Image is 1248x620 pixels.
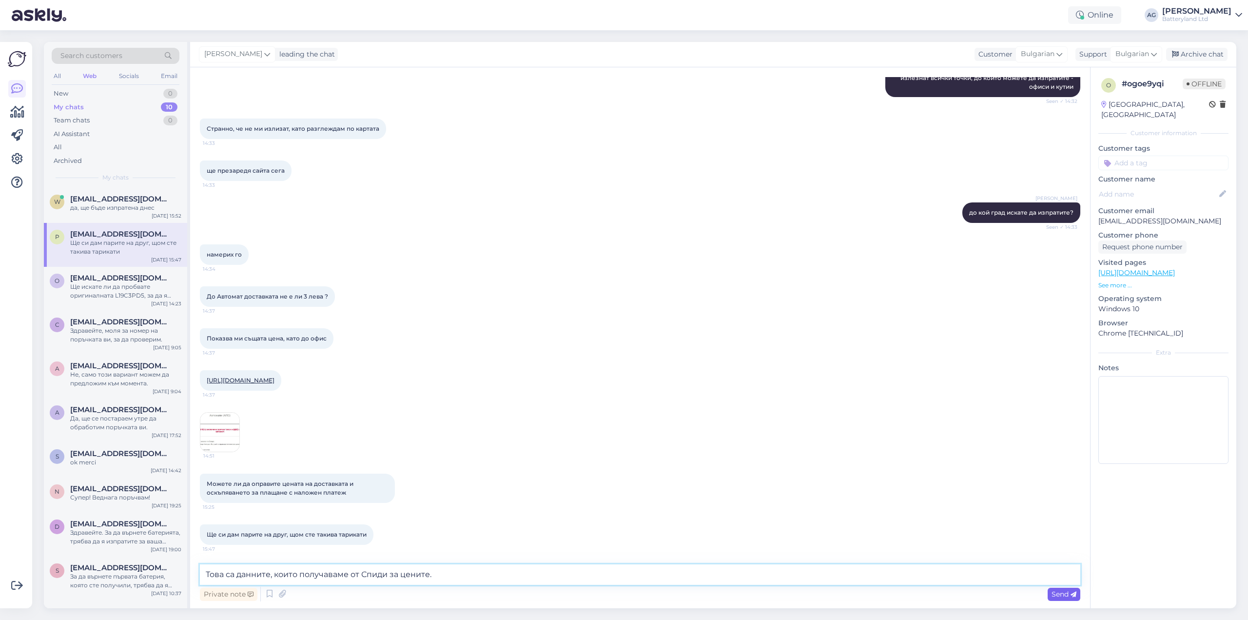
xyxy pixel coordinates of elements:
[54,156,82,166] div: Archived
[153,344,181,351] div: [DATE] 9:05
[1098,348,1228,357] div: Extra
[1106,81,1111,89] span: o
[70,318,172,326] span: cordanalex986@gmail.com
[161,102,177,112] div: 10
[70,528,181,546] div: Здравейте. За да върнете батерията, трябва да я изпратите за ваша сметка до адрес България, [GEOG...
[70,239,181,256] div: Ще си дам парите на друг, щом сте такива тарикати
[1035,195,1077,202] span: [PERSON_NAME]
[1098,240,1187,254] div: Request phone number
[54,102,84,112] div: My chats
[969,209,1073,216] span: до кой град искате да изпратите?
[203,181,239,189] span: 14:33
[55,233,59,240] span: p
[275,49,335,60] div: leading the chat
[1098,318,1228,328] p: Browser
[54,89,68,99] div: New
[70,493,181,502] div: Супер! Веднага поръчвам!
[55,523,59,530] span: D
[203,265,239,273] span: 14:34
[70,572,181,590] div: За да върнете първата батерия, която сте получили, трябва да я изпратите на адрес България, [GEOG...
[200,588,257,601] div: Private note
[1166,48,1228,61] div: Archive chat
[1183,79,1226,89] span: Offline
[151,590,181,597] div: [DATE] 10:37
[203,349,239,357] span: 14:37
[60,51,122,61] span: Search customers
[70,195,172,203] span: wasil40@gmail.com
[207,167,285,174] span: ще презаредя сайта сега
[1145,8,1158,22] div: AG
[1041,223,1077,231] span: Seen ✓ 14:33
[1122,78,1183,90] div: # ogoe9yqi
[55,321,59,328] span: c
[207,377,274,384] a: [URL][DOMAIN_NAME]
[1162,7,1231,15] div: [PERSON_NAME]
[70,274,172,282] span: office@cryptosystemsbg.com
[207,335,327,342] span: Показва ми същата цена, като до офис
[1115,49,1149,60] span: Bulgarian
[117,70,141,82] div: Socials
[151,300,181,307] div: [DATE] 14:23
[203,545,239,553] span: 15:47
[70,414,181,432] div: Да, ще се постараем утре да обработим поръчката ви.
[1162,7,1242,23] a: [PERSON_NAME]Batteryland Ltd
[54,129,90,139] div: AI Assistant
[70,458,181,467] div: ok merci
[1098,281,1228,290] p: See more ...
[1052,590,1076,599] span: Send
[70,361,172,370] span: alexiurescu09@gmail.com
[203,503,239,511] span: 15:25
[70,203,181,212] div: да, ще бъде изпратена днес
[207,125,379,132] span: Странно, че не ми излизат, като разглеждам по картата
[1101,100,1209,120] div: [GEOGRAPHIC_DATA], [GEOGRAPHIC_DATA]
[54,142,62,152] div: All
[207,480,355,496] span: Можете ли да оправите цената на доставката и оскъпяването за плащане с наложен платеж
[70,230,172,239] span: paradox1914@abv.bg
[207,251,242,258] span: намерих го
[1098,268,1175,277] a: [URL][DOMAIN_NAME]
[70,563,172,572] span: skrjanc.simon@gmail.com
[70,370,181,388] div: Не, само този вариант можем да предложим към момента.
[1098,258,1228,268] p: Visited pages
[1098,129,1228,138] div: Customer information
[70,326,181,344] div: Здравейте, моля за номер на поръчката ви, за да проверим.
[70,484,172,493] span: nik_ov@abv.bg
[203,452,240,460] span: 14:51
[70,282,181,300] div: Ще искате ли да пробвате оригиналната L19C3PD5, за да я осигурим на място при нас? Тя се води, че...
[1098,328,1228,339] p: Chrome [TECHNICAL_ID]
[54,198,60,205] span: w
[56,567,59,574] span: s
[153,388,181,395] div: [DATE] 9:04
[159,70,179,82] div: Email
[151,467,181,474] div: [DATE] 14:42
[163,116,177,125] div: 0
[1098,363,1228,373] p: Notes
[151,256,181,263] div: [DATE] 15:47
[1098,174,1228,184] p: Customer name
[207,531,367,538] span: Ще си дам парите на друг, щом сте такива тарикати
[54,116,90,125] div: Team chats
[1099,189,1217,200] input: Add name
[8,50,26,68] img: Askly Logo
[70,405,172,414] span: a.alin15@yahoo.com
[204,49,262,60] span: [PERSON_NAME]
[81,70,98,82] div: Web
[1162,15,1231,23] div: Batteryland Ltd
[163,89,177,99] div: 0
[200,413,239,452] img: Attachment
[200,564,1080,585] textarea: Това са данните, които получаваме от Спиди за цените.
[203,140,239,147] span: 14:33
[1098,230,1228,240] p: Customer phone
[1098,206,1228,216] p: Customer email
[152,432,181,439] div: [DATE] 17:52
[55,365,59,372] span: a
[1068,6,1121,24] div: Online
[1021,49,1054,60] span: Bulgarian
[1075,49,1107,60] div: Support
[55,409,59,416] span: a
[1098,304,1228,314] p: Windows 10
[151,546,181,553] div: [DATE] 19:00
[70,520,172,528] span: Dariusgrapinoiu391@gmail.com
[1041,98,1077,105] span: Seen ✓ 14:32
[1098,143,1228,154] p: Customer tags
